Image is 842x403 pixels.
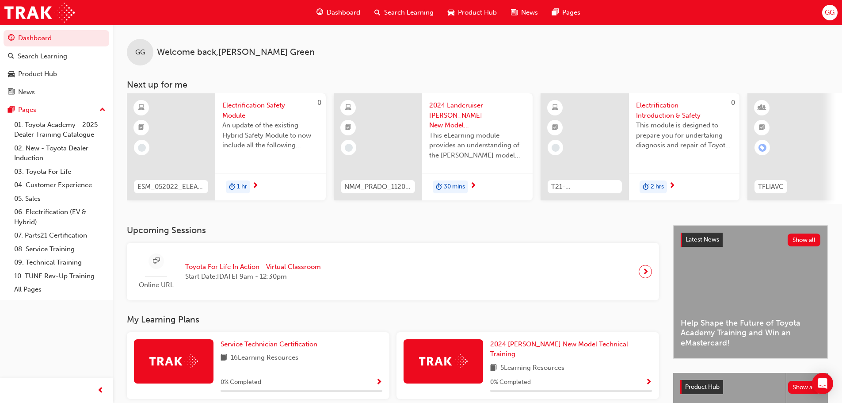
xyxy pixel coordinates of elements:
span: ESM_052022_ELEARN [137,182,205,192]
span: 16 Learning Resources [231,353,298,364]
span: booktick-icon [759,122,765,134]
span: 0 % Completed [221,377,261,388]
span: This eLearning module provides an understanding of the [PERSON_NAME] model line-up and its Katash... [429,130,526,161]
span: GG [135,47,145,58]
span: guage-icon [316,7,323,18]
a: news-iconNews [504,4,545,22]
a: Search Learning [4,48,109,65]
span: pages-icon [552,7,559,18]
span: sessionType_ONLINE_URL-icon [153,256,160,267]
span: Dashboard [327,8,360,18]
span: car-icon [448,7,454,18]
span: next-icon [669,182,675,190]
a: 06. Electrification (EV & Hybrid) [11,205,109,229]
h3: Next up for me [113,80,842,90]
span: NMM_PRADO_112024_MODULE_1 [344,182,411,192]
span: learningResourceType_INSTRUCTOR_LED-icon [759,102,765,114]
span: 2024 [PERSON_NAME] New Model Technical Training [490,340,628,358]
span: booktick-icon [552,122,558,134]
a: 10. TUNE Rev-Up Training [11,269,109,283]
span: 2 hrs [651,182,664,192]
div: Product Hub [18,69,57,79]
a: 03. Toyota For Life [11,165,109,179]
span: next-icon [470,182,476,190]
button: Pages [4,102,109,118]
a: 0ESM_052022_ELEARNElectrification Safety ModuleAn update of the existing Hybrid Safety Module to ... [127,93,326,200]
a: Latest NewsShow allHelp Shape the Future of Toyota Academy Training and Win an eMastercard! [673,225,828,359]
span: up-icon [99,104,106,116]
span: 5 Learning Resources [500,363,564,374]
span: Toyota For Life In Action - Virtual Classroom [185,262,321,272]
a: 08. Service Training [11,242,109,256]
img: Trak [419,354,468,368]
button: DashboardSearch LearningProduct HubNews [4,28,109,102]
span: news-icon [8,88,15,96]
span: learningRecordVerb_NONE-icon [138,144,146,152]
span: Product Hub [458,8,497,18]
div: Search Learning [18,51,67,61]
a: NMM_PRADO_112024_MODULE_12024 Landcruiser [PERSON_NAME] New Model Mechanisms - Model Outline 1Thi... [334,93,533,200]
h3: My Learning Plans [127,315,659,325]
span: learningRecordVerb_NONE-icon [345,144,353,152]
span: Search Learning [384,8,434,18]
span: duration-icon [229,181,235,193]
span: guage-icon [8,35,15,42]
a: Trak [4,3,75,23]
h3: Upcoming Sessions [127,225,659,235]
span: Welcome back , [PERSON_NAME] Green [157,47,315,58]
a: News [4,84,109,100]
span: 30 mins [444,182,465,192]
a: All Pages [11,283,109,296]
span: duration-icon [436,181,442,193]
span: Electrification Introduction & Safety [636,100,732,120]
span: learningRecordVerb_NONE-icon [552,144,560,152]
span: Help Shape the Future of Toyota Academy Training and Win an eMastercard! [681,318,820,348]
span: Pages [562,8,580,18]
a: 07. Parts21 Certification [11,229,109,242]
a: Product HubShow all [680,380,821,394]
a: 01. Toyota Academy - 2025 Dealer Training Catalogue [11,118,109,142]
a: Dashboard [4,30,109,46]
span: booktick-icon [345,122,351,134]
span: prev-icon [97,385,104,396]
span: Online URL [134,280,178,290]
a: search-iconSearch Learning [367,4,441,22]
a: 05. Sales [11,192,109,206]
span: learningRecordVerb_ENROLL-icon [758,144,766,152]
a: 09. Technical Training [11,256,109,269]
span: learningResourceType_ELEARNING-icon [138,102,145,114]
a: 0T21-FOD_HVIS_PREREQElectrification Introduction & SafetyThis module is designed to prepare you f... [541,93,739,200]
span: 2024 Landcruiser [PERSON_NAME] New Model Mechanisms - Model Outline 1 [429,100,526,130]
a: pages-iconPages [545,4,587,22]
span: News [521,8,538,18]
span: duration-icon [643,181,649,193]
div: News [18,87,35,97]
span: 0 [317,99,321,107]
button: Show Progress [376,377,382,388]
span: TFLIAVC [758,182,784,192]
span: Start Date: [DATE] 9am - 12:30pm [185,272,321,282]
a: Product Hub [4,66,109,82]
span: Show Progress [376,379,382,387]
a: guage-iconDashboard [309,4,367,22]
span: This module is designed to prepare you for undertaking diagnosis and repair of Toyota & Lexus Ele... [636,120,732,150]
span: T21-FOD_HVIS_PREREQ [551,182,618,192]
a: 02. New - Toyota Dealer Induction [11,142,109,165]
span: Product Hub [685,383,720,391]
span: book-icon [221,353,227,364]
span: car-icon [8,70,15,78]
span: 1 hr [237,182,247,192]
button: Show all [788,234,821,246]
a: 2024 [PERSON_NAME] New Model Technical Training [490,339,652,359]
a: Service Technician Certification [221,339,321,349]
button: Show all [788,381,821,394]
a: 04. Customer Experience [11,178,109,192]
a: Latest NewsShow all [681,233,820,247]
span: learningResourceType_ELEARNING-icon [345,102,351,114]
div: Open Intercom Messenger [812,373,833,394]
div: Pages [18,105,36,115]
span: news-icon [511,7,518,18]
span: search-icon [8,53,14,61]
span: Show Progress [645,379,652,387]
